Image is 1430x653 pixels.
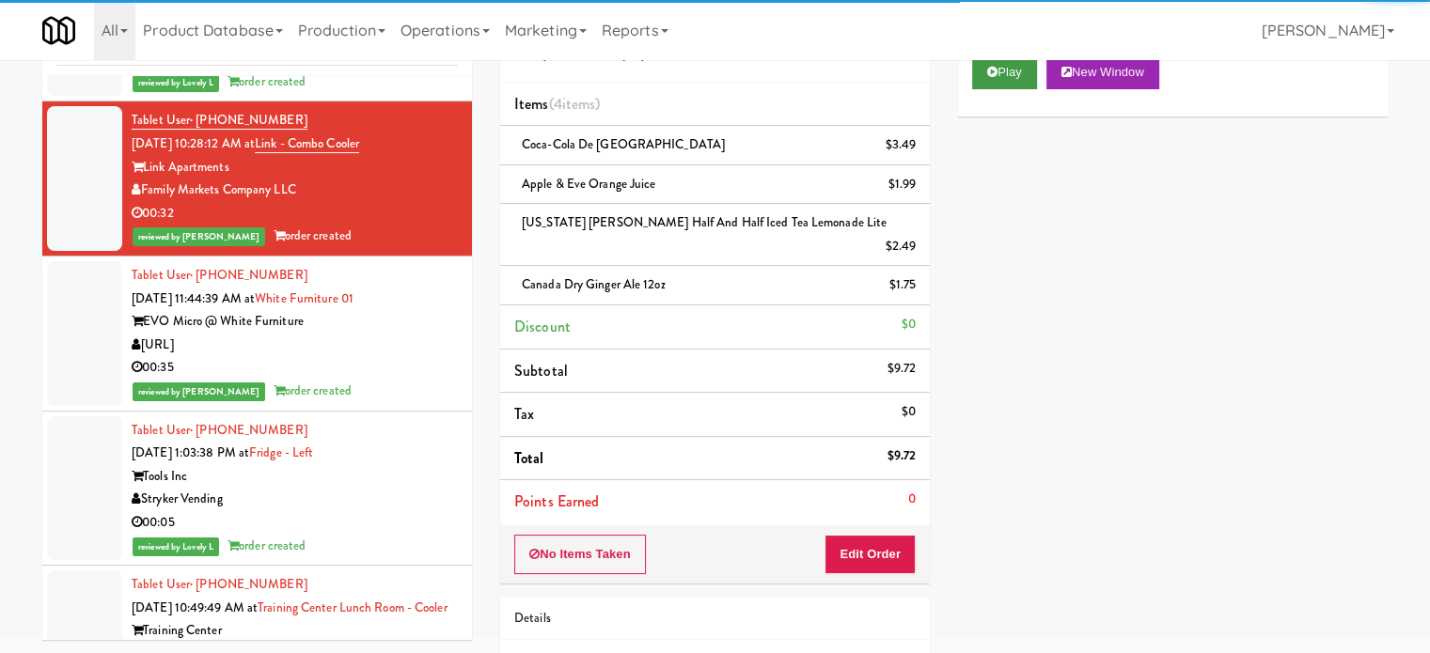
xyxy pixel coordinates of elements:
span: Discount [514,316,571,337]
span: order created [228,536,306,554]
div: EVO Micro @ White Furniture [132,310,458,334]
div: $9.72 [888,444,917,468]
span: reviewed by Lovely L [133,537,219,556]
h5: Family Markets Company LLC [514,47,916,61]
div: $1.75 [889,273,917,297]
button: Edit Order [825,535,916,574]
span: · [PHONE_NUMBER] [190,421,307,439]
span: [DATE] 10:49:49 AM at [132,599,258,616]
span: [US_STATE] [PERSON_NAME] Half and Half Iced Tea Lemonade Lite [522,213,887,231]
span: Tax [514,403,534,425]
li: Tablet User· [PHONE_NUMBER][DATE] 1:03:38 PM atFridge - LeftTools IncStryker Vending00:05reviewed... [42,412,472,567]
span: · [PHONE_NUMBER] [190,266,307,284]
span: reviewed by [PERSON_NAME] [133,382,265,401]
span: reviewed by [PERSON_NAME] [133,227,265,246]
span: · [PHONE_NUMBER] [190,111,307,129]
a: Tablet User· [PHONE_NUMBER] [132,421,307,439]
div: $9.72 [888,357,917,381]
div: 00:32 [132,202,458,225]
span: · [PHONE_NUMBER] [190,575,307,593]
div: Training Center [132,619,458,643]
div: Stryker Vending [132,488,458,511]
span: Subtotal [514,360,568,381]
a: Fridge - Left [249,443,313,461]
span: order created [228,72,306,90]
a: Tablet User· [PHONE_NUMBER] [132,111,307,130]
a: Link - Combo Cooler [255,134,359,153]
span: Total [514,447,544,469]
span: [DATE] 11:44:39 AM at [132,289,255,307]
div: Tools Inc [132,465,458,489]
span: Items [514,93,600,115]
div: 0 [908,488,916,511]
span: [DATE] 10:28:12 AM at [132,134,255,152]
div: $1.99 [888,173,917,196]
li: Tablet User· [PHONE_NUMBER][DATE] 11:44:39 AM atWhite Furniture 01EVO Micro @ White Furniture[URL... [42,257,472,412]
div: $0 [902,400,916,424]
span: (4 ) [549,93,601,115]
div: Details [514,607,916,630]
div: 00:35 [132,356,458,380]
button: Play [972,55,1037,89]
span: reviewed by Lovely L [133,73,219,92]
span: Points Earned [514,490,599,512]
div: Link Apartments [132,156,458,179]
span: Canada Dry Ginger Ale 12oz [522,275,666,293]
div: Family Markets Company LLC [132,179,458,202]
div: 00:05 [132,511,458,535]
div: [URL] [132,334,458,357]
a: Training Center Lunch Room - Cooler [258,599,448,616]
div: $3.49 [886,133,917,157]
div: $2.49 [886,235,917,258]
img: Micromart [42,14,75,47]
span: order created [274,381,352,399]
span: Coca-Cola de [GEOGRAPHIC_DATA] [522,135,725,153]
li: Tablet User· [PHONE_NUMBER][DATE] 10:28:12 AM atLink - Combo CoolerLink ApartmentsFamily Markets ... [42,101,472,257]
span: order created [274,226,352,244]
div: $0 [902,313,916,336]
button: New Window [1046,55,1159,89]
span: [DATE] 1:03:38 PM at [132,443,249,461]
span: Apple & Eve Orange Juice [522,175,655,193]
button: No Items Taken [514,535,646,574]
a: Tablet User· [PHONE_NUMBER] [132,575,307,593]
a: White Furniture 01 [255,289,354,307]
a: Tablet User· [PHONE_NUMBER] [132,266,307,284]
ng-pluralize: items [562,93,596,115]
